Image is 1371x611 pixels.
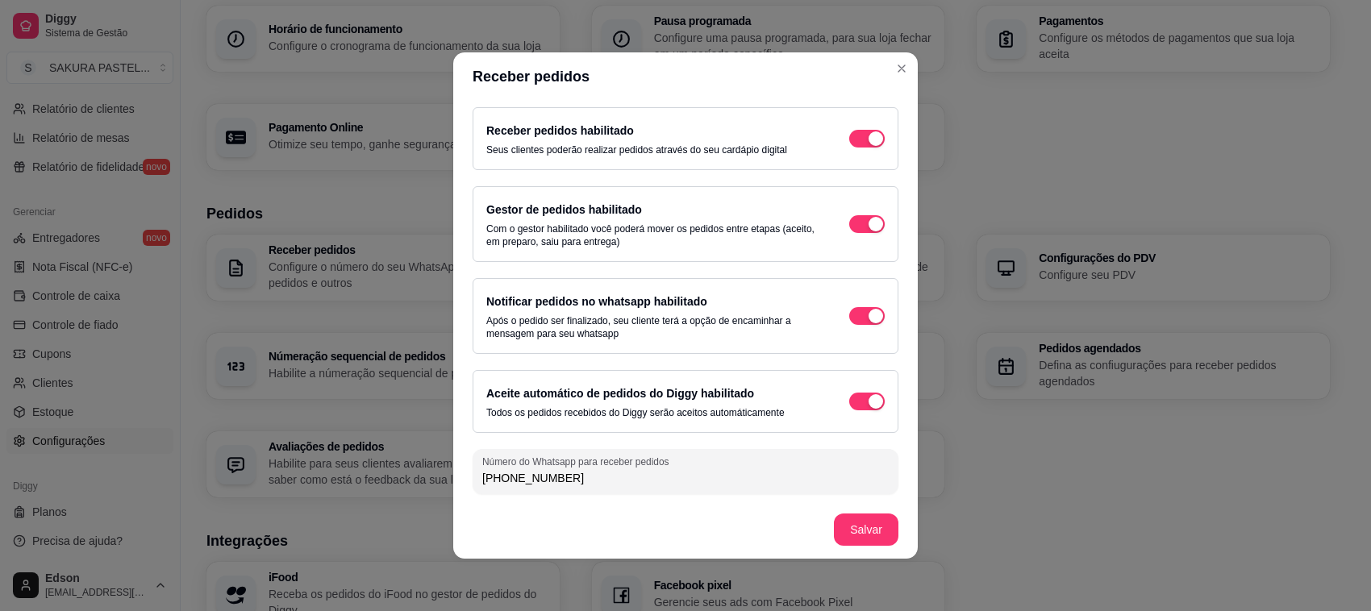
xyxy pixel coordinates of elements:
[482,470,889,486] input: Número do Whatsapp para receber pedidos
[486,143,787,156] p: Seus clientes poderão realizar pedidos através do seu cardápio digital
[453,52,918,101] header: Receber pedidos
[486,387,754,400] label: Aceite automático de pedidos do Diggy habilitado
[486,222,817,248] p: Com o gestor habilitado você poderá mover os pedidos entre etapas (aceito, em preparo, saiu para ...
[834,513,898,546] button: Salvar
[486,203,642,216] label: Gestor de pedidos habilitado
[482,455,674,468] label: Número do Whatsapp para receber pedidos
[486,314,817,340] p: Após o pedido ser finalizado, seu cliente terá a opção de encaminhar a mensagem para seu whatsapp
[486,295,707,308] label: Notificar pedidos no whatsapp habilitado
[889,56,915,81] button: Close
[486,124,634,137] label: Receber pedidos habilitado
[486,406,785,419] p: Todos os pedidos recebidos do Diggy serão aceitos automáticamente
